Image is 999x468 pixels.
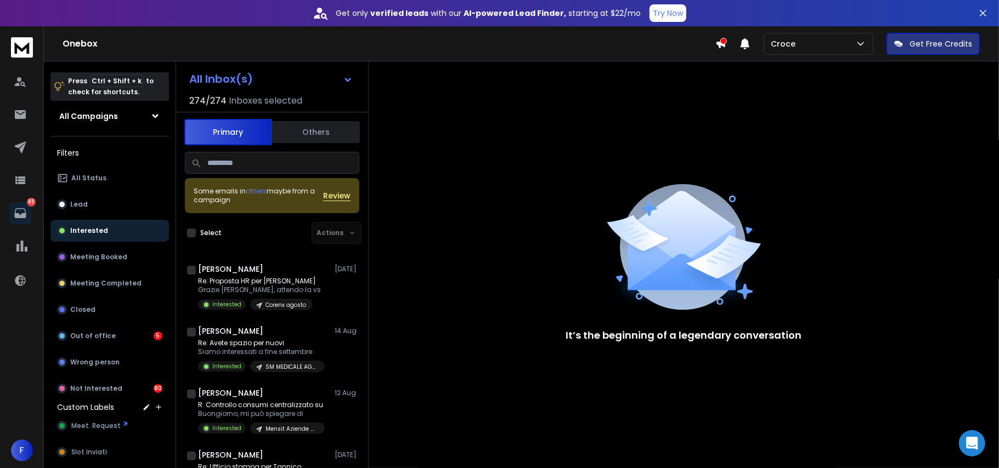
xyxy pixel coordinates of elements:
[212,424,241,432] p: Interested
[189,94,227,107] span: 274 / 274
[198,401,325,409] p: R: Controllo consumi centralizzato su
[266,425,318,433] p: Mensit Aziende Multisito - Agosto
[70,253,127,261] p: Meeting Booked
[650,4,686,22] button: Try Now
[50,415,169,437] button: Meet. Request
[70,200,88,209] p: Lead
[50,246,169,268] button: Meeting Booked
[198,449,263,460] h1: [PERSON_NAME]
[335,389,359,397] p: 12 Aug
[50,351,169,373] button: Wrong person
[11,440,33,461] button: F
[229,94,302,107] h3: Inboxes selected
[266,301,306,309] p: Corenx agosto
[198,264,263,275] h1: [PERSON_NAME]
[59,111,118,122] h1: All Campaigns
[70,358,120,367] p: Wrong person
[198,409,325,418] p: Buongiorno, mi può spiegare di
[194,187,323,204] div: Some emails in maybe from a campaign
[200,229,222,237] label: Select
[198,347,325,356] p: Siamo interessati a fine settembre
[57,402,114,413] h3: Custom Labels
[9,202,31,224] a: 85
[50,325,169,347] button: Out of office5
[50,193,169,215] button: Lead
[323,190,351,201] button: Review
[180,68,362,90] button: All Inbox(s)
[771,38,800,49] p: Croce
[198,277,321,286] p: Re: Proposta HR per [PERSON_NAME]
[50,167,169,189] button: All Status
[184,119,272,145] button: Primary
[70,332,116,340] p: Out of office
[910,38,972,49] p: Get Free Credits
[336,8,641,19] p: Get only with our starting at $22/mo
[198,387,263,398] h1: [PERSON_NAME]
[212,300,241,309] p: Interested
[272,120,360,144] button: Others
[50,378,169,399] button: Not Interested80
[154,332,162,340] div: 5
[653,8,683,19] p: Try Now
[198,339,325,347] p: Re: Avete spazio per nuovi
[335,327,359,335] p: 14 Aug
[246,186,267,196] span: others
[50,145,169,161] h3: Filters
[198,326,263,336] h1: [PERSON_NAME]
[71,174,106,182] p: All Status
[11,37,33,58] img: logo
[50,272,169,294] button: Meeting Completed
[71,448,107,456] span: Slot inviati
[50,105,169,127] button: All Campaigns
[189,73,253,84] h1: All Inbox(s)
[335,265,359,273] p: [DATE]
[335,450,359,459] p: [DATE]
[50,299,169,321] button: Closed
[27,198,36,207] p: 85
[887,33,980,55] button: Get Free Credits
[70,384,122,393] p: Not Interested
[566,328,802,343] p: It’s the beginning of a legendary conversation
[959,430,985,456] div: Open Intercom Messenger
[63,37,715,50] h1: Onebox
[68,76,154,98] p: Press to check for shortcuts.
[70,226,108,235] p: Interested
[212,362,241,370] p: Interested
[70,305,95,314] p: Closed
[70,279,142,288] p: Meeting Completed
[464,8,566,19] strong: AI-powered Lead Finder,
[198,286,321,294] p: Grazie [PERSON_NAME], attendo la vs
[370,8,428,19] strong: verified leads
[50,441,169,463] button: Slot inviati
[50,220,169,242] button: Interested
[90,75,143,87] span: Ctrl + Shift + k
[71,421,121,430] span: Meet. Request
[154,384,162,393] div: 80
[266,363,318,371] p: SM MEDICALE AGOSTO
